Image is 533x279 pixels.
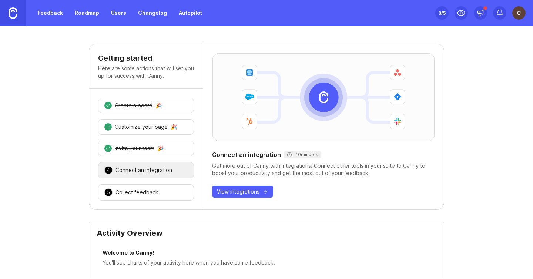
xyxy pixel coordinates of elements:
[212,186,273,198] button: View integrations
[174,6,207,20] a: Autopilot
[115,145,154,152] div: Invite your team
[217,188,259,195] span: View integrations
[103,259,430,267] div: You'll see charts of your activity here when you have some feedback.
[157,146,164,151] div: 🎉
[115,102,152,109] div: Create a board
[97,229,436,243] div: Activity Overview
[512,6,526,20] img: connor nelson
[9,7,17,19] img: Canny Home
[155,103,162,108] div: 🎉
[107,6,131,20] a: Users
[98,53,194,63] h4: Getting started
[439,8,446,18] div: 3 /5
[435,6,449,20] button: 3/5
[115,189,158,196] div: Collect feedback
[212,150,435,159] div: Connect an integration
[212,53,435,141] img: Canny integrates with a variety of tools including Salesforce, Intercom, Hubspot, Asana, and Github
[98,65,194,80] p: Here are some actions that will set you up for success with Canny.
[70,6,104,20] a: Roadmap
[171,124,177,130] div: 🎉
[104,188,113,196] div: 5
[33,6,67,20] a: Feedback
[104,166,113,174] div: 4
[115,123,168,131] div: Customize your page
[287,152,318,158] div: 10 minutes
[134,6,171,20] a: Changelog
[212,162,435,177] div: Get more out of Canny with integrations! Connect other tools in your suite to Canny to boost your...
[103,249,430,259] div: Welcome to Canny!
[115,167,172,174] div: Connect an integration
